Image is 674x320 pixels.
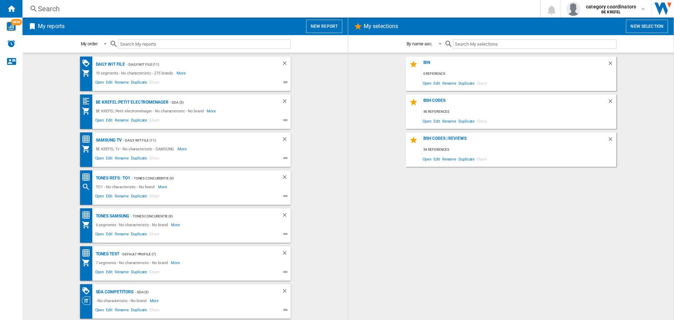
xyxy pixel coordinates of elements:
span: Edit [105,307,114,315]
span: Share [148,193,160,201]
div: Tones refs : TO1 [94,174,130,183]
span: Duplicate [130,79,148,87]
span: More [178,145,188,153]
div: Samsung TV [94,136,122,145]
span: Edit [105,155,114,163]
div: BE KREFEL:Tv - No characteristic - SAMSUNG [94,145,178,153]
h2: My selections [362,20,399,33]
div: Category View [82,296,94,305]
span: Duplicate [130,193,148,201]
div: My Assortment [82,107,94,115]
span: Open [94,193,105,201]
span: Share [148,79,160,87]
div: BE KREFEL:Petit electroménager - No characteristic - No brand [94,107,207,115]
span: Open [94,155,105,163]
div: - Tones concurentie (9) [130,174,267,183]
span: Duplicate [130,117,148,125]
span: More [171,259,181,267]
input: Search My reports [118,39,291,49]
div: Delete [607,60,616,70]
div: BE KREFEL:Petit electromenager [94,98,168,107]
div: - Tones concurentie (9) [129,212,267,221]
div: My order [81,41,98,46]
div: BSH Codes [422,98,607,107]
span: Open [94,307,105,315]
div: - Daily WIT File (11) [122,136,267,145]
button: New report [306,20,342,33]
span: Share [148,269,160,277]
div: Tones Samsung [94,212,130,221]
span: NEW [11,19,22,25]
div: TO1 - No characteristic - No brand [94,183,158,191]
div: Tones test [94,250,119,259]
img: alerts-logo.svg [7,39,15,48]
span: Duplicate [457,154,476,164]
h2: My reports [37,20,66,33]
span: More [171,221,181,229]
div: 19 segments - No characteristic - 275 brands [94,69,177,77]
input: Search My selections [453,39,616,49]
div: 7 segments - No characteristic - No brand [94,259,171,267]
div: - SDA (5) [133,288,267,296]
div: 6 segments - No characteristic - No brand [94,221,171,229]
div: Delete [607,98,616,107]
span: More [150,296,160,305]
span: Rename [114,269,130,277]
span: Rename [114,231,130,239]
span: Edit [105,269,114,277]
div: By name asc. [407,41,433,46]
span: Open [94,117,105,125]
div: My Assortment [82,145,94,153]
div: Daily WIT file [94,60,125,69]
span: Rename [441,116,457,126]
span: More [177,69,187,77]
div: - SDA (5) [168,98,267,107]
div: Search [38,4,522,14]
div: 56 references [422,107,616,116]
span: Duplicate [130,231,148,239]
div: SDA competitors [94,288,134,296]
span: Open [94,231,105,239]
div: BIN [422,60,607,70]
span: Open [422,116,433,126]
span: Rename [114,117,130,125]
span: Open [422,78,433,88]
div: 54 references [422,145,616,154]
div: PROMOTIONS Matrix [82,287,94,295]
span: Rename [441,154,457,164]
span: Edit [432,78,441,88]
div: Delete [282,250,291,259]
div: Delete [282,288,291,296]
span: Rename [114,307,130,315]
span: Rename [441,78,457,88]
div: Price Matrix [82,211,94,220]
div: Quartiles grid [82,97,94,106]
span: Open [422,154,433,164]
span: Edit [432,154,441,164]
span: More [207,107,217,115]
div: Delete [282,174,291,183]
div: Delete [282,136,291,145]
span: Share [476,78,488,88]
span: Share [148,117,160,125]
span: Rename [114,79,130,87]
div: My Assortment [82,259,94,267]
span: Open [94,79,105,87]
div: 0 reference [422,70,616,78]
span: Edit [105,193,114,201]
span: Duplicate [130,307,148,315]
span: More [158,183,168,191]
span: Duplicate [457,116,476,126]
span: Edit [105,79,114,87]
span: Share [148,307,160,315]
span: Share [148,231,160,239]
b: BE KREFEL [601,10,621,14]
span: Edit [432,116,441,126]
div: Search [82,183,94,191]
span: Share [476,116,488,126]
div: - Daily WIT File (11) [125,60,267,69]
div: My Assortment [82,221,94,229]
div: BSH codes | Reviews [422,136,607,145]
div: Delete [282,212,291,221]
div: My Assortment [82,69,94,77]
